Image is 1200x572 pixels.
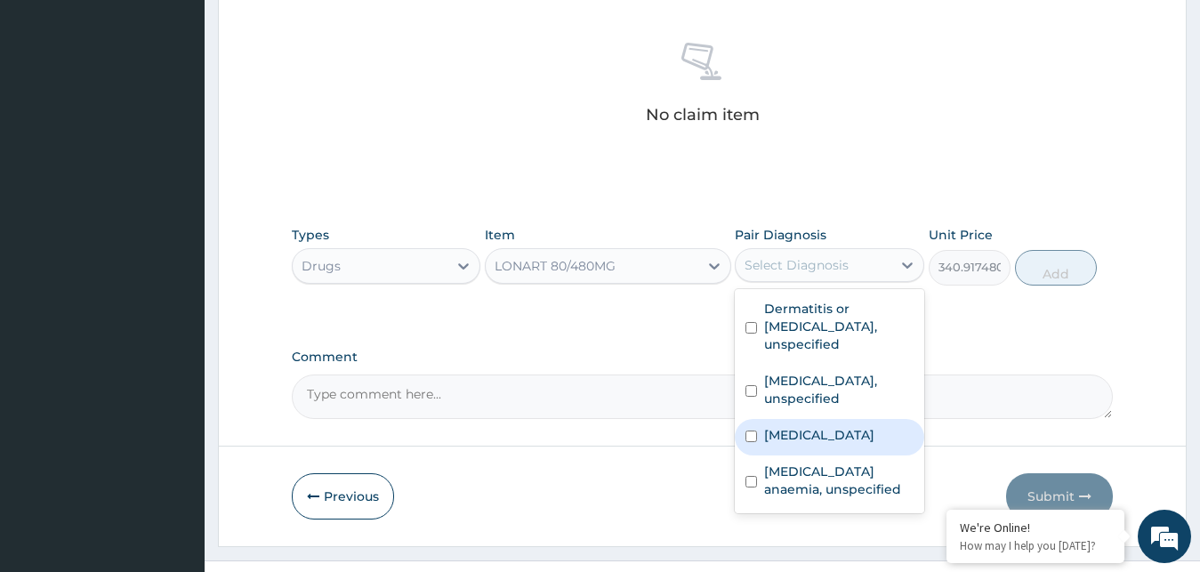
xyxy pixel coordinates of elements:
p: No claim item [646,106,760,124]
button: Previous [292,473,394,520]
label: Unit Price [929,226,993,244]
div: Drugs [302,257,341,275]
img: d_794563401_company_1708531726252_794563401 [33,89,72,133]
label: Comment [292,350,1114,365]
div: LONART 80/480MG [495,257,616,275]
label: [MEDICAL_DATA] anaemia, unspecified [764,463,914,498]
label: Dermatitis or [MEDICAL_DATA], unspecified [764,300,914,353]
label: Item [485,226,515,244]
div: Minimize live chat window [292,9,334,52]
button: Submit [1006,473,1113,520]
button: Add [1015,250,1097,286]
label: Types [292,228,329,243]
div: We're Online! [960,520,1111,536]
p: How may I help you today? [960,538,1111,553]
label: Pair Diagnosis [735,226,826,244]
div: Select Diagnosis [745,256,849,274]
textarea: Type your message and hit 'Enter' [9,383,339,445]
label: [MEDICAL_DATA], unspecified [764,372,914,407]
span: We're online! [103,173,246,352]
label: [MEDICAL_DATA] [764,426,874,444]
div: Chat with us now [93,100,299,123]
